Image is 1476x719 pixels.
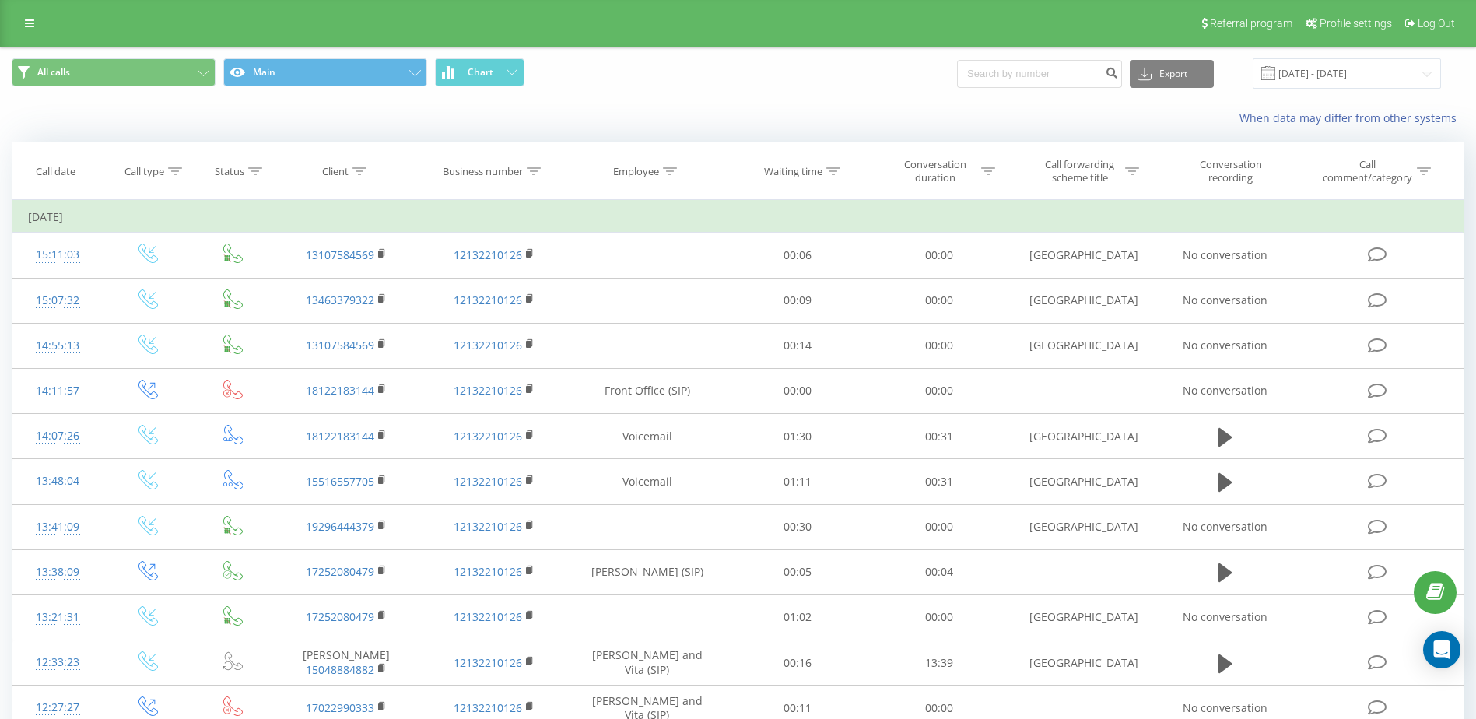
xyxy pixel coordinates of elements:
a: 12132210126 [454,700,522,715]
td: 00:00 [868,233,1010,278]
button: All calls [12,58,216,86]
td: 01:02 [727,594,868,640]
td: 00:00 [868,594,1010,640]
div: Conversation duration [894,158,977,184]
a: 19296444379 [306,519,374,534]
div: Call comment/category [1322,158,1413,184]
td: [GEOGRAPHIC_DATA] [1010,323,1157,368]
td: 00:00 [868,278,1010,323]
td: 00:05 [727,549,868,594]
div: Client [322,165,349,178]
td: Voicemail [568,414,727,459]
div: 14:11:57 [28,376,87,406]
td: [PERSON_NAME] [273,640,420,686]
span: All calls [37,66,70,79]
a: 18122183144 [306,429,374,444]
a: 12132210126 [454,474,522,489]
div: 13:21:31 [28,602,87,633]
div: Call forwarding scheme title [1038,158,1121,184]
td: 00:00 [868,368,1010,413]
button: Main [223,58,427,86]
div: 14:07:26 [28,421,87,451]
a: 12132210126 [454,609,522,624]
a: 12132210126 [454,247,522,262]
td: 00:06 [727,233,868,278]
a: 15048884882 [306,662,374,677]
button: Export [1130,60,1214,88]
div: 13:41:09 [28,512,87,542]
div: Waiting time [764,165,822,178]
div: 12:33:23 [28,647,87,678]
td: [PERSON_NAME] (SIP) [568,549,727,594]
a: 13107584569 [306,247,374,262]
div: 14:55:13 [28,331,87,361]
td: 01:30 [727,414,868,459]
a: 17022990333 [306,700,374,715]
div: Call type [124,165,164,178]
td: 00:14 [727,323,868,368]
td: [GEOGRAPHIC_DATA] [1010,640,1157,686]
span: Profile settings [1320,17,1392,30]
td: 00:00 [868,504,1010,549]
td: 00:09 [727,278,868,323]
a: 13463379322 [306,293,374,307]
span: Referral program [1210,17,1292,30]
td: 00:04 [868,549,1010,594]
span: No conversation [1183,609,1267,624]
div: 13:48:04 [28,466,87,496]
span: No conversation [1183,700,1267,715]
div: Business number [443,165,523,178]
a: 12132210126 [454,655,522,670]
div: 15:07:32 [28,286,87,316]
a: 12132210126 [454,519,522,534]
td: [GEOGRAPHIC_DATA] [1010,459,1157,504]
td: [GEOGRAPHIC_DATA] [1010,233,1157,278]
a: 17252080479 [306,564,374,579]
a: 13107584569 [306,338,374,352]
td: [GEOGRAPHIC_DATA] [1010,414,1157,459]
a: 17252080479 [306,609,374,624]
div: Conversation recording [1180,158,1281,184]
div: Employee [613,165,659,178]
a: 12132210126 [454,338,522,352]
td: 00:16 [727,640,868,686]
div: 15:11:03 [28,240,87,270]
input: Search by number [957,60,1122,88]
td: 00:00 [727,368,868,413]
td: [GEOGRAPHIC_DATA] [1010,278,1157,323]
td: [PERSON_NAME] and Vita (SIP) [568,640,727,686]
a: When data may differ from other systems [1239,110,1464,125]
span: No conversation [1183,293,1267,307]
td: 00:31 [868,414,1010,459]
span: No conversation [1183,519,1267,534]
a: 18122183144 [306,383,374,398]
td: Front Office (SIP) [568,368,727,413]
td: 00:00 [868,323,1010,368]
td: 01:11 [727,459,868,504]
td: [DATE] [12,202,1464,233]
a: 12132210126 [454,564,522,579]
div: Call date [36,165,75,178]
td: 13:39 [868,640,1010,686]
span: No conversation [1183,338,1267,352]
td: [GEOGRAPHIC_DATA] [1010,504,1157,549]
a: 12132210126 [454,429,522,444]
span: No conversation [1183,247,1267,262]
a: 15516557705 [306,474,374,489]
td: [GEOGRAPHIC_DATA] [1010,594,1157,640]
span: Chart [468,67,493,78]
span: Log Out [1418,17,1455,30]
div: Status [215,165,244,178]
a: 12132210126 [454,383,522,398]
td: 00:31 [868,459,1010,504]
td: Voicemail [568,459,727,504]
a: 12132210126 [454,293,522,307]
button: Chart [435,58,524,86]
div: Open Intercom Messenger [1423,631,1460,668]
span: No conversation [1183,383,1267,398]
td: 00:30 [727,504,868,549]
div: 13:38:09 [28,557,87,587]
